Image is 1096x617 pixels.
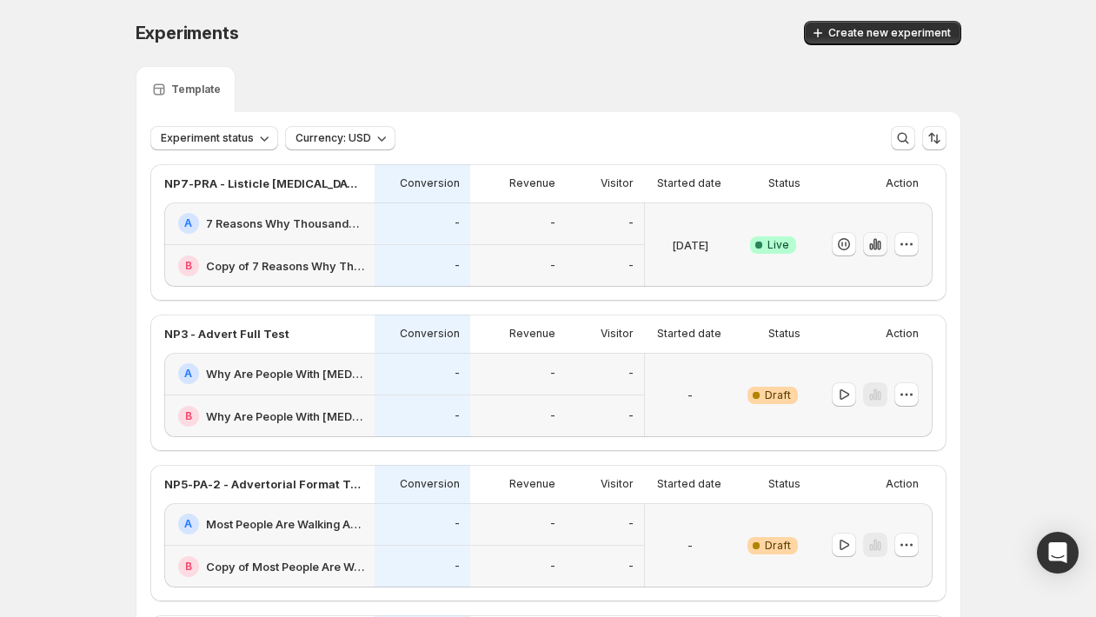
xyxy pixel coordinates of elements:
[550,517,555,531] p: -
[206,365,364,382] h2: Why Are People With [MEDICAL_DATA] Ditching Painkillers (SA -> [GEOGRAPHIC_DATA])
[184,216,192,230] h2: A
[657,477,721,491] p: Started date
[550,560,555,574] p: -
[164,175,364,192] p: NP7-PRA - Listicle [MEDICAL_DATA]
[657,327,721,341] p: Started date
[828,26,951,40] span: Create new experiment
[886,327,919,341] p: Action
[657,176,721,190] p: Started date
[164,475,364,493] p: NP5-PA-2 - Advertorial Format Test
[601,477,634,491] p: Visitor
[285,126,395,150] button: Currency: USD
[184,517,192,531] h2: A
[136,23,239,43] span: Experiments
[628,409,634,423] p: -
[687,387,693,404] p: -
[601,327,634,341] p: Visitor
[509,477,555,491] p: Revenue
[455,560,460,574] p: -
[768,477,800,491] p: Status
[455,517,460,531] p: -
[628,216,634,230] p: -
[550,409,555,423] p: -
[455,216,460,230] p: -
[768,176,800,190] p: Status
[206,257,364,275] h2: Copy of 7 Reasons Why Thousands Are Choosing Thera Pillow for [MEDICAL_DATA] Relief (PR.A)
[922,126,947,150] button: Sort the results
[206,515,364,533] h2: Most People Are Walking Around With 20–30 Extra Pounds on Their Necks 2 (PA)
[206,215,364,232] h2: 7 Reasons Why Thousands Are Choosing Thera Pillow for [MEDICAL_DATA] Relief (PR.A)
[672,236,708,254] p: [DATE]
[455,259,460,273] p: -
[150,126,278,150] button: Experiment status
[886,176,919,190] p: Action
[550,259,555,273] p: -
[509,176,555,190] p: Revenue
[765,539,791,553] span: Draft
[628,367,634,381] p: -
[171,83,221,96] p: Template
[206,558,364,575] h2: Copy of Most People Are Walking Around With 20–30 Extra Pounds on Their Necks 2 (PA)
[400,477,460,491] p: Conversion
[1037,532,1079,574] div: Open Intercom Messenger
[767,238,789,252] span: Live
[768,327,800,341] p: Status
[601,176,634,190] p: Visitor
[185,560,192,574] h2: B
[400,176,460,190] p: Conversion
[206,408,364,425] h2: Why Are People With [MEDICAL_DATA] Ditching Painkillers 2 (SA -> [GEOGRAPHIC_DATA])
[185,259,192,273] h2: B
[628,560,634,574] p: -
[804,21,961,45] button: Create new experiment
[185,409,192,423] h2: B
[550,367,555,381] p: -
[886,477,919,491] p: Action
[628,517,634,531] p: -
[455,409,460,423] p: -
[400,327,460,341] p: Conversion
[765,388,791,402] span: Draft
[164,325,289,342] p: NP3 - Advert Full Test
[550,216,555,230] p: -
[628,259,634,273] p: -
[161,131,254,145] span: Experiment status
[455,367,460,381] p: -
[296,131,371,145] span: Currency: USD
[509,327,555,341] p: Revenue
[687,537,693,554] p: -
[184,367,192,381] h2: A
